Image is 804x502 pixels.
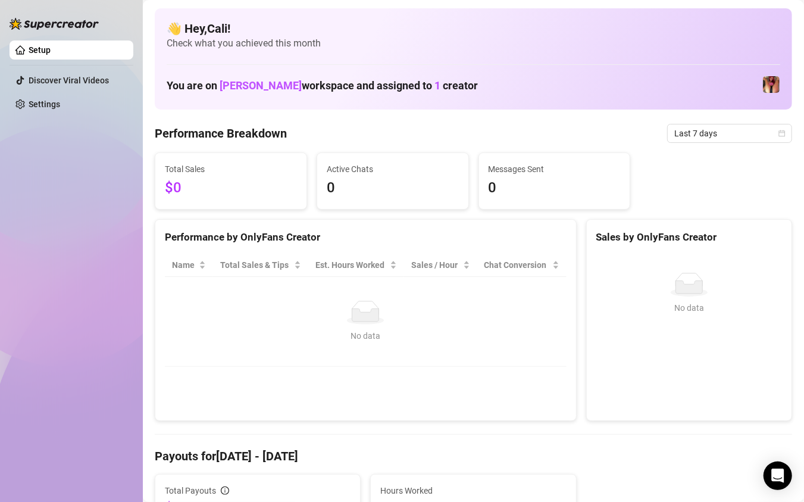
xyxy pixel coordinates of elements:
[484,258,550,272] span: Chat Conversion
[764,462,792,490] div: Open Intercom Messenger
[489,177,621,199] span: 0
[165,229,567,245] div: Performance by OnlyFans Creator
[404,254,477,277] th: Sales / Hour
[434,79,440,92] span: 1
[221,487,229,495] span: info-circle
[10,18,99,30] img: logo-BBDzfeDw.svg
[167,20,780,37] h4: 👋 Hey, Cali !
[327,163,459,176] span: Active Chats
[165,177,297,199] span: $0
[29,99,60,109] a: Settings
[380,484,566,497] span: Hours Worked
[315,258,387,272] div: Est. Hours Worked
[477,254,567,277] th: Chat Conversion
[165,254,213,277] th: Name
[220,258,292,272] span: Total Sales & Tips
[327,177,459,199] span: 0
[763,76,780,93] img: 𝕱𝖊𝖗𝖆𝖑
[165,163,297,176] span: Total Sales
[674,124,785,142] span: Last 7 days
[601,301,777,314] div: No data
[596,229,782,245] div: Sales by OnlyFans Creator
[172,258,196,272] span: Name
[155,125,287,142] h4: Performance Breakdown
[29,76,109,85] a: Discover Viral Videos
[167,37,780,50] span: Check what you achieved this month
[29,45,51,55] a: Setup
[165,484,216,497] span: Total Payouts
[220,79,302,92] span: [PERSON_NAME]
[167,79,478,92] h1: You are on workspace and assigned to creator
[778,130,786,137] span: calendar
[213,254,308,277] th: Total Sales & Tips
[489,163,621,176] span: Messages Sent
[411,258,460,272] span: Sales / Hour
[155,448,792,464] h4: Payouts for [DATE] - [DATE]
[177,329,555,342] div: No data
